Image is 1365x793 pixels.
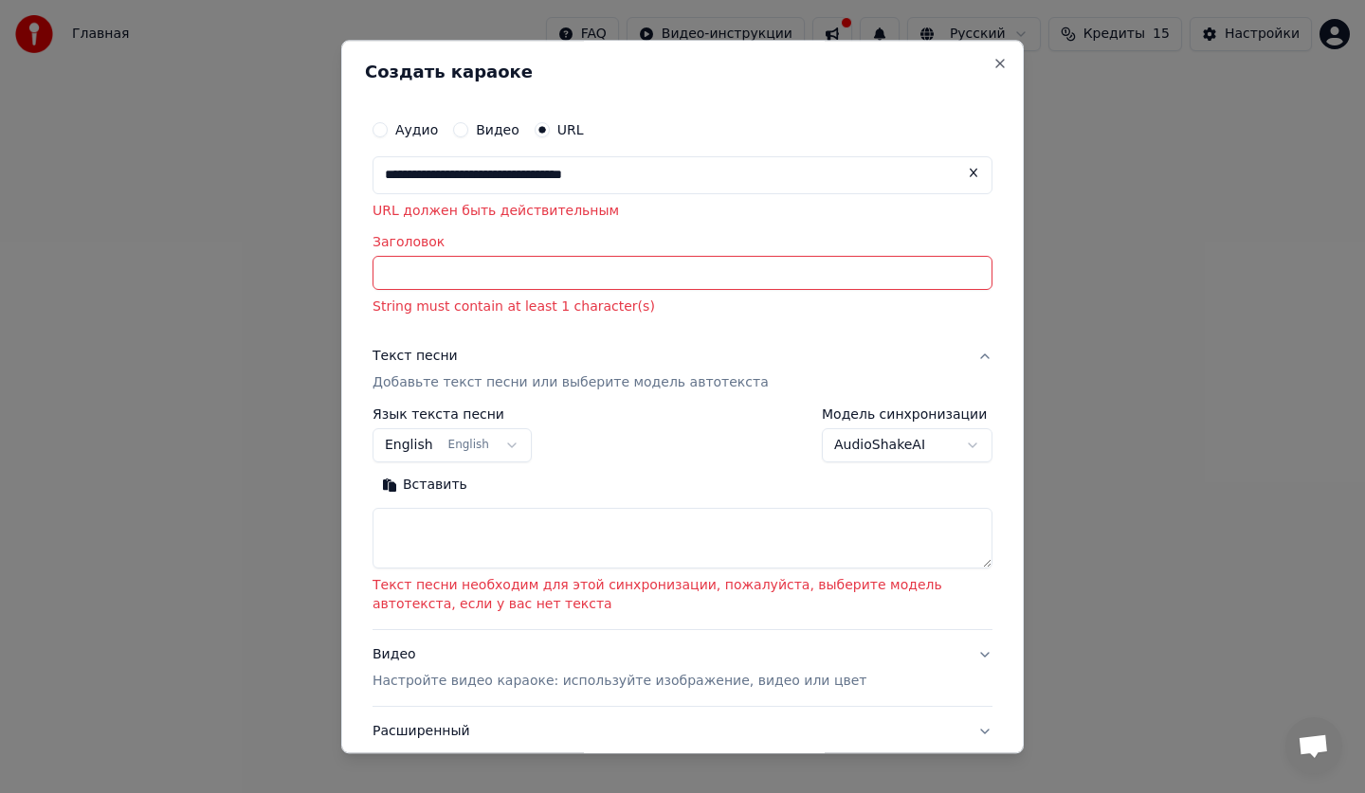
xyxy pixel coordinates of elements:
label: Заголовок [373,236,992,249]
button: Текст песниДобавьте текст песни или выберите модель автотекста [373,333,992,408]
div: Видео [373,646,866,692]
label: Модель синхронизации [822,408,992,422]
label: URL [557,123,584,136]
p: String must contain at least 1 character(s) [373,298,992,317]
div: Текст песни [373,348,458,367]
button: Расширенный [373,708,992,757]
p: Текст песни необходим для этой синхронизации, пожалуйста, выберите модель автотекста, если у вас ... [373,577,992,615]
label: Язык текста песни [373,408,532,422]
p: URL должен быть действительным [373,202,992,221]
div: Текст песниДобавьте текст песни или выберите модель автотекста [373,408,992,630]
label: Аудио [395,123,438,136]
h2: Создать караоке [365,63,1000,81]
label: Видео [476,123,519,136]
p: Настройте видео караоке: используйте изображение, видео или цвет [373,673,866,692]
p: Добавьте текст песни или выберите модель автотекста [373,374,769,393]
button: ВидеоНастройте видео караоке: используйте изображение, видео или цвет [373,631,992,707]
button: Вставить [373,471,477,501]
